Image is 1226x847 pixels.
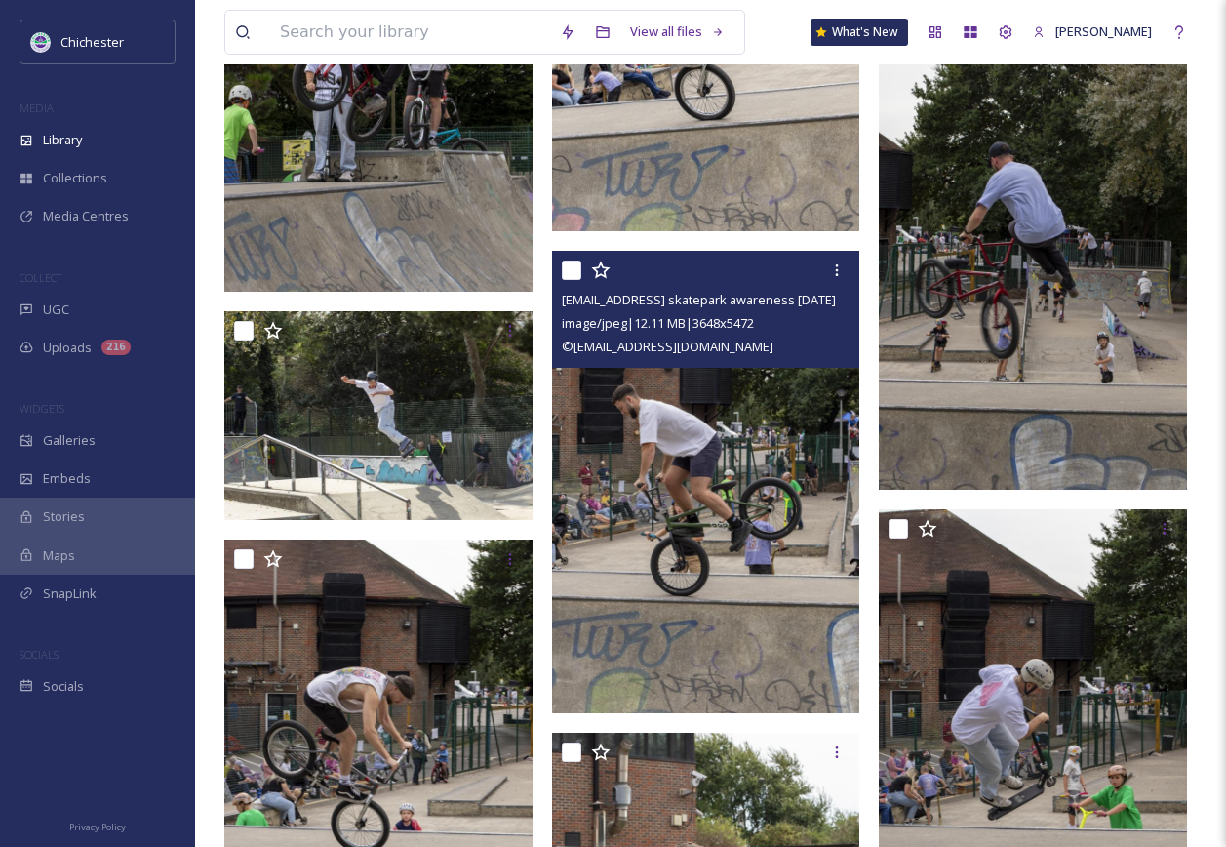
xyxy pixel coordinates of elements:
img: ext_1726593614.806308_Bonesmend@gmail.com-chichester skatepark awareness 15.09.24 345.jpg [552,251,860,713]
span: Maps [43,546,75,565]
span: image/jpeg | 12.11 MB | 3648 x 5472 [562,314,754,332]
span: SnapLink [43,585,97,603]
img: Logo_of_Chichester_District_Council.png [31,32,51,52]
a: Privacy Policy [69,814,126,837]
span: MEDIA [20,101,54,115]
span: UGC [43,301,69,319]
span: Privacy Policy [69,821,126,833]
a: What's New [811,19,908,46]
span: SOCIALS [20,647,59,662]
input: Search your library [270,11,550,54]
span: Embeds [43,469,91,488]
span: COLLECT [20,270,61,285]
span: Socials [43,677,84,696]
span: Chichester [60,33,124,51]
img: ext_1726593627.397458_Bonesmend@gmail.com-chichester skatepark awareness 15.09.24 248.jpg [224,311,537,520]
span: Stories [43,507,85,526]
span: Collections [43,169,107,187]
a: View all files [620,13,734,51]
span: © [EMAIL_ADDRESS][DOMAIN_NAME] [562,338,773,355]
span: Media Centres [43,207,129,225]
span: [PERSON_NAME] [1055,22,1152,40]
span: Uploads [43,339,92,357]
span: Library [43,131,82,149]
span: WIDGETS [20,401,64,416]
img: Pages 4 and 5 ext_1726593618.295597_Bonesmend@gmail.com-chichester skatepark awareness 15.09.24 3... [879,27,1187,490]
div: 216 [101,340,131,355]
span: [EMAIL_ADDRESS] skatepark awareness [DATE] 345.jpg [562,290,880,308]
a: [PERSON_NAME] [1023,13,1162,51]
span: Galleries [43,431,96,450]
